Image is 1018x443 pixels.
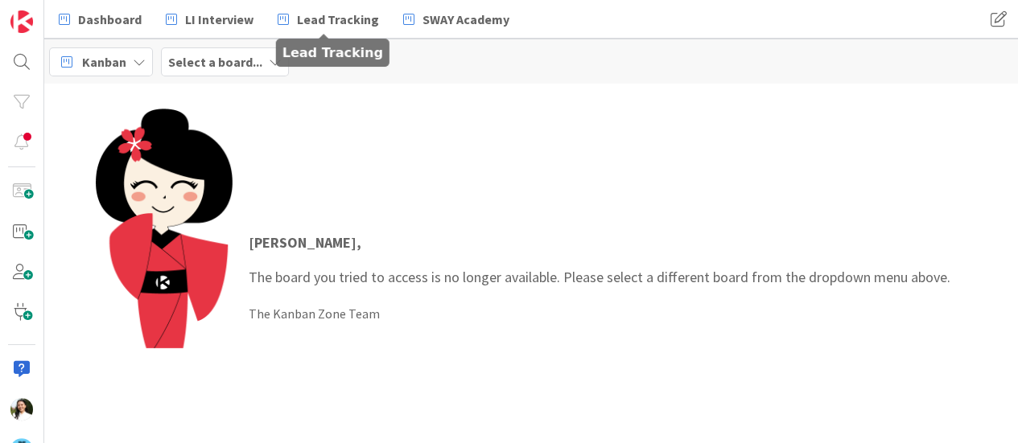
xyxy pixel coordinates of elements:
[249,233,361,252] strong: [PERSON_NAME] ,
[297,10,379,29] span: Lead Tracking
[156,5,263,34] a: LI Interview
[49,5,151,34] a: Dashboard
[10,10,33,33] img: Visit kanbanzone.com
[82,52,126,72] span: Kanban
[249,304,950,323] div: The Kanban Zone Team
[249,232,950,288] p: The board you tried to access is no longer available. Please select a different board from the dr...
[10,398,33,420] img: AK
[268,5,389,34] a: Lead Tracking
[168,54,262,70] b: Select a board...
[394,5,519,34] a: SWAY Academy
[422,10,509,29] span: SWAY Academy
[185,10,253,29] span: LI Interview
[78,10,142,29] span: Dashboard
[282,45,383,60] h5: Lead Tracking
